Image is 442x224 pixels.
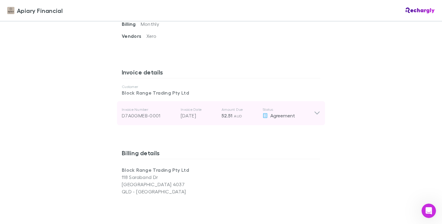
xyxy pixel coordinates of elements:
div: Invoice NumberD7A0GMEB-0001Invoice Date[DATE]Amount Due52.51 AUDStatusAgreement [117,101,325,125]
p: Block Range Trading Pty Ltd [122,89,320,96]
span: Xero [146,33,156,39]
p: QLD - [GEOGRAPHIC_DATA] [122,188,221,195]
h3: Invoice details [122,68,320,78]
span: Billing [122,21,141,27]
p: 118 Saraband Dr [122,174,221,181]
img: Apiary Financial's Logo [7,7,14,14]
span: AUD [234,114,242,118]
span: Monthly [141,21,159,27]
p: [DATE] [181,112,217,119]
span: Apiary Financial [17,6,63,15]
p: Customer [122,84,320,89]
p: Block Range Trading Pty Ltd [122,166,221,174]
p: Invoice Number [122,107,176,112]
p: Amount Due [222,107,258,112]
p: Invoice Date [181,107,217,112]
p: Status [262,107,314,112]
p: [GEOGRAPHIC_DATA] 4037 [122,181,221,188]
img: Rechargly Logo [406,8,435,14]
span: Agreement [270,113,295,118]
span: 52.51 [222,113,233,119]
div: D7A0GMEB-0001 [122,112,176,119]
iframe: Intercom live chat [422,204,436,218]
span: Vendors [122,33,146,39]
h3: Billing details [122,149,320,159]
